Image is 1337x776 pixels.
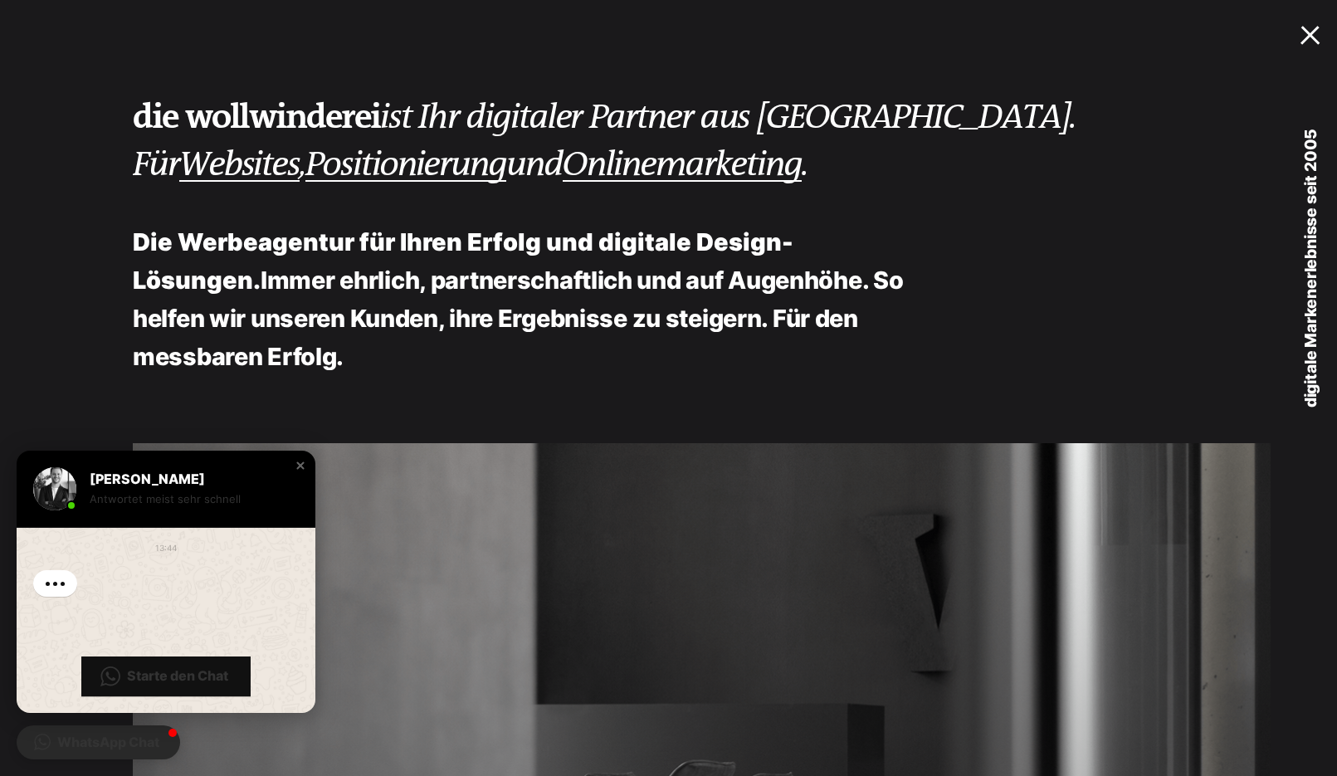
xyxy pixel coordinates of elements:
[33,467,76,510] img: Manuel Wollwinder
[179,145,300,185] a: Websites
[292,457,309,474] div: Close chat window
[133,98,1076,184] em: ist Ihr digitaler Partner aus [GEOGRAPHIC_DATA]. Für , und .
[155,539,177,557] div: 13:44
[81,656,251,696] button: Starte den Chat
[563,145,802,185] a: Onlinemarketing
[133,97,380,137] strong: die wollwinderei
[127,667,228,685] span: Starte den Chat
[133,223,930,376] p: Immer ehrlich, partnerschaftlich und auf Augenhöhe. So helfen wir unseren Kunden, ihre Ergebnisse...
[90,490,285,508] p: Antwortet meist sehr schnell
[90,471,285,487] div: [PERSON_NAME]
[305,145,506,185] a: Positionierung
[17,725,180,759] button: WhatsApp Chat
[133,227,793,295] strong: Die Werbeagentur für Ihren Erfolg und digitale Design-Lösungen.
